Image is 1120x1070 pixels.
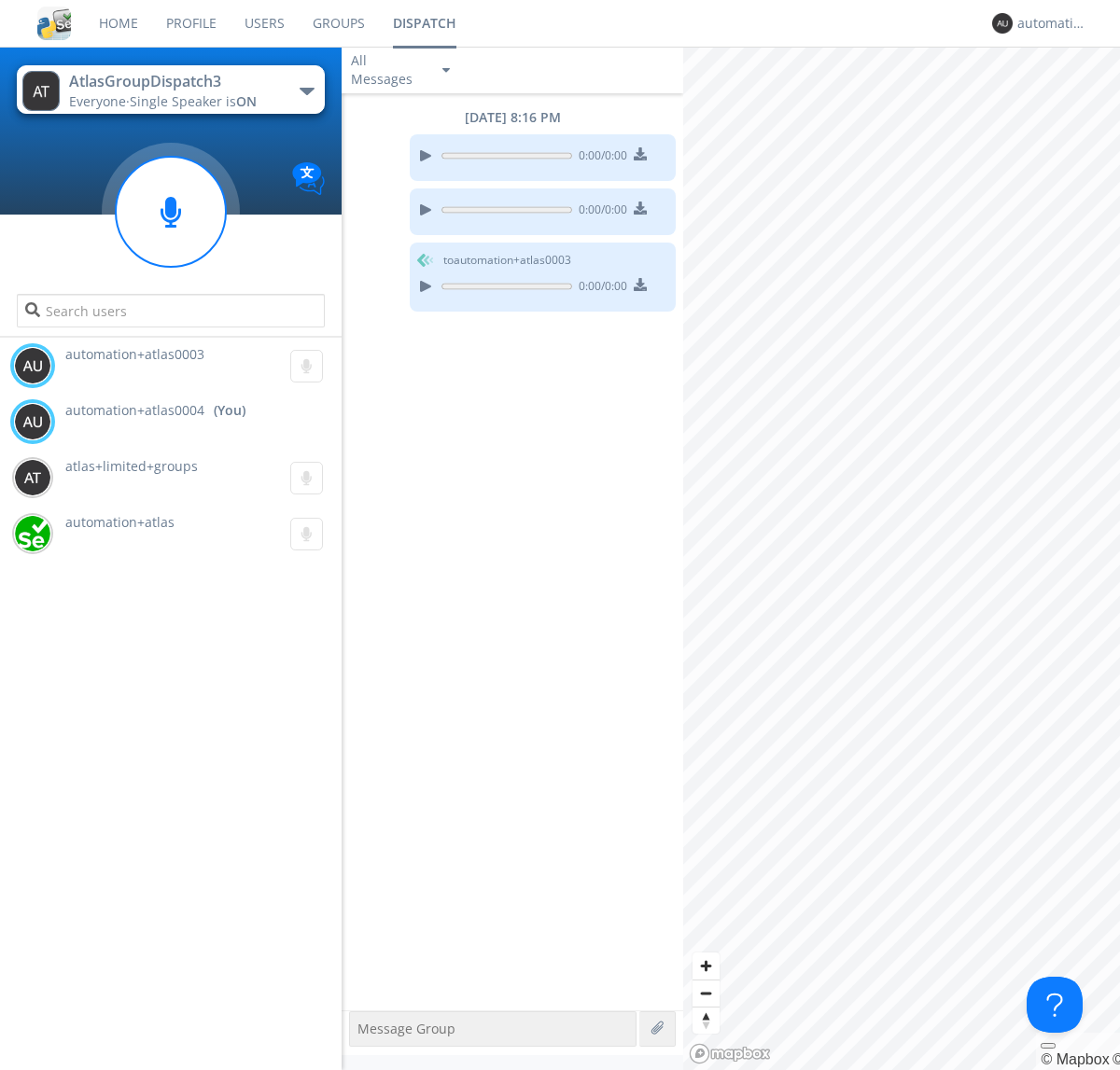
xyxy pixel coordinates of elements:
[65,513,175,531] span: automation+atlas
[130,92,257,110] span: Single Speaker is
[292,162,325,195] img: Translation enabled
[693,1007,720,1034] span: Reset bearing to north
[572,201,627,222] span: 0:00 / 0:00
[236,92,257,110] span: ON
[572,147,627,168] span: 0:00 / 0:00
[69,92,279,111] div: Everyone ·
[14,347,51,384] img: 373638.png
[634,278,647,291] img: download media button
[442,68,450,73] img: caret-down-sm.svg
[65,401,204,420] span: automation+atlas0004
[443,252,571,269] span: to automation+atlas0003
[1027,977,1083,1033] iframe: Toggle Customer Support
[693,952,720,980] button: Zoom in
[37,7,71,40] img: cddb5a64eb264b2086981ab96f4c1ba7
[342,108,683,127] div: [DATE] 8:16 PM
[693,1007,720,1034] button: Reset bearing to north
[69,71,279,92] div: AtlasGroupDispatch3
[1041,1043,1056,1049] button: Toggle attribution
[14,515,51,552] img: d2d01cd9b4174d08988066c6d424eccd
[689,1043,771,1064] a: Mapbox logo
[14,403,51,440] img: 373638.png
[572,278,627,299] span: 0:00 / 0:00
[634,147,647,160] img: download media button
[634,201,647,215] img: download media button
[65,345,204,363] span: automation+atlas0003
[14,459,51,496] img: 373638.png
[1041,1051,1109,1067] a: Mapbox
[17,65,324,114] button: AtlasGroupDispatch3Everyone·Single Speaker isON
[214,401,245,420] div: (You)
[65,457,198,475] span: atlas+limited+groups
[1017,14,1087,33] div: automation+atlas0004
[992,13,1013,34] img: 373638.png
[693,980,720,1007] button: Zoom out
[351,51,426,89] div: All Messages
[17,294,324,327] input: Search users
[693,980,720,1007] span: Zoom out
[22,71,60,111] img: 373638.png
